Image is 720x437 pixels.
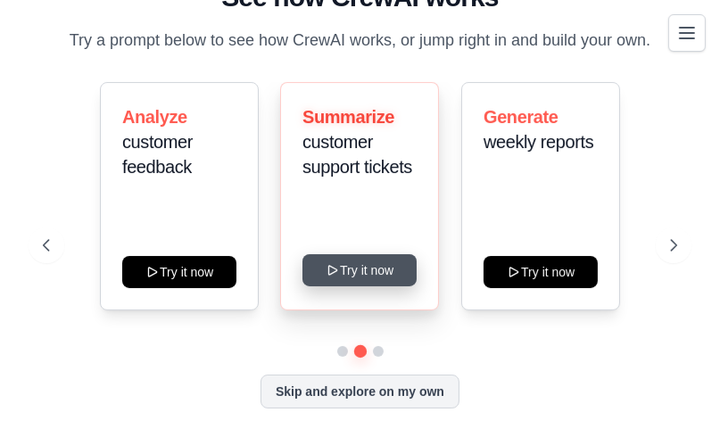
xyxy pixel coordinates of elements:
button: Skip and explore on my own [261,375,459,408]
iframe: Chat Widget [631,351,720,437]
div: 채팅 위젯 [631,351,720,437]
button: Try it now [122,256,236,288]
button: Try it now [484,256,598,288]
button: Toggle navigation [668,14,706,52]
span: Summarize [302,107,394,127]
span: Analyze [122,107,187,127]
span: Generate [484,107,559,127]
p: Try a prompt below to see how CrewAI works, or jump right in and build your own. [61,28,660,54]
span: customer support tickets [302,132,412,177]
span: customer feedback [122,132,193,177]
button: Try it now [302,254,417,286]
span: weekly reports [484,132,593,152]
